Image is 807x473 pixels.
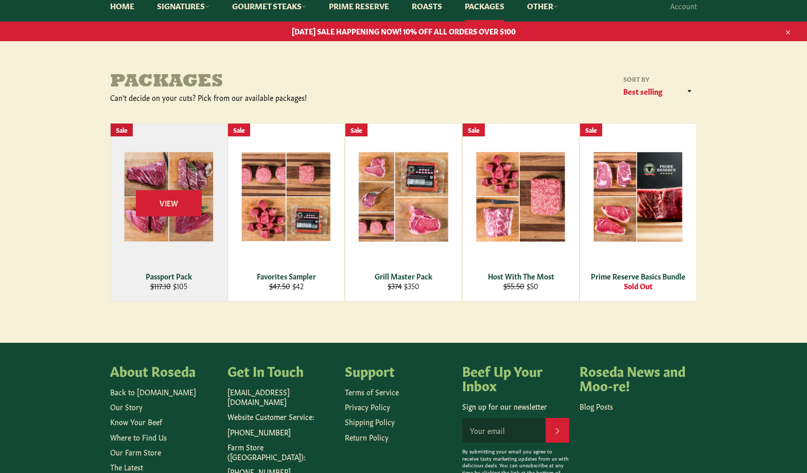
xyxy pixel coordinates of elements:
div: $42 [235,281,338,291]
p: [EMAIL_ADDRESS][DOMAIN_NAME] [227,387,335,407]
a: Our Story [110,401,143,412]
p: [PHONE_NUMBER] [227,427,335,437]
p: Website Customer Service: [227,412,335,422]
img: Host With The Most [476,151,566,242]
p: Farm Store ([GEOGRAPHIC_DATA]): [227,442,335,462]
div: Can't decide on your cuts? Pick from our available packages! [110,93,403,102]
div: Sale [228,124,250,136]
div: Sale [580,124,602,136]
div: Sale [463,124,485,136]
input: Your email [462,418,546,443]
a: Privacy Policy [345,401,390,412]
h4: Beef Up Your Inbox [462,363,569,392]
a: Prime Reserve Basics Bundle Prime Reserve Basics Bundle Sold Out [580,123,697,302]
h4: Roseda News and Moo-re! [580,363,687,392]
a: Return Policy [345,432,389,442]
h1: Packages [110,72,403,93]
a: Back to [DOMAIN_NAME] [110,387,196,397]
p: Sign up for our newsletter [462,401,569,411]
a: Host With The Most Host With The Most $55.50 $50 [462,123,580,302]
div: Favorites Sampler [235,271,338,281]
a: Shipping Policy [345,416,395,427]
img: Prime Reserve Basics Bundle [593,151,683,242]
a: Passport Pack Passport Pack $117.10 $105 View [110,123,227,302]
div: Prime Reserve Basics Bundle [587,271,690,281]
div: Passport Pack [117,271,221,281]
img: Grill Master Pack [358,151,449,242]
s: $47.50 [269,281,290,291]
a: Know Your Beef [110,416,162,427]
s: $374 [388,281,402,291]
label: Sort by [620,75,697,83]
h4: Get In Touch [227,363,335,378]
span: View [136,190,202,216]
a: Blog Posts [580,401,613,411]
a: The Latest [110,462,143,472]
a: Terms of Service [345,387,399,397]
div: $350 [352,281,455,291]
div: Sold Out [587,281,690,291]
h4: About Roseda [110,363,217,378]
a: Our Farm Store [110,447,161,457]
div: Sale [345,124,367,136]
s: $55.50 [503,281,524,291]
a: Where to Find Us [110,432,167,442]
img: Favorites Sampler [241,152,331,242]
a: Grill Master Pack Grill Master Pack $374 $350 [345,123,462,302]
div: Host With The Most [469,271,573,281]
a: Favorites Sampler Favorites Sampler $47.50 $42 [227,123,345,302]
div: $50 [469,281,573,291]
h4: Support [345,363,452,378]
div: Grill Master Pack [352,271,455,281]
